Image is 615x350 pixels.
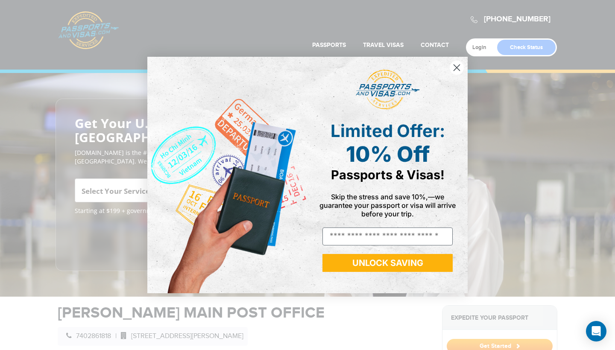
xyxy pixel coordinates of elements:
[319,192,456,218] span: Skip the stress and save 10%,—we guarantee your passport or visa will arrive before your trip.
[331,167,445,182] span: Passports & Visas!
[449,60,464,75] button: Close dialog
[331,120,445,141] span: Limited Offer:
[147,57,307,293] img: de9cda0d-0715-46ca-9a25-073762a91ba7.png
[356,70,420,110] img: passports and visas
[322,254,453,272] button: UNLOCK SAVING
[346,141,430,167] span: 10% Off
[586,321,606,341] div: Open Intercom Messenger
